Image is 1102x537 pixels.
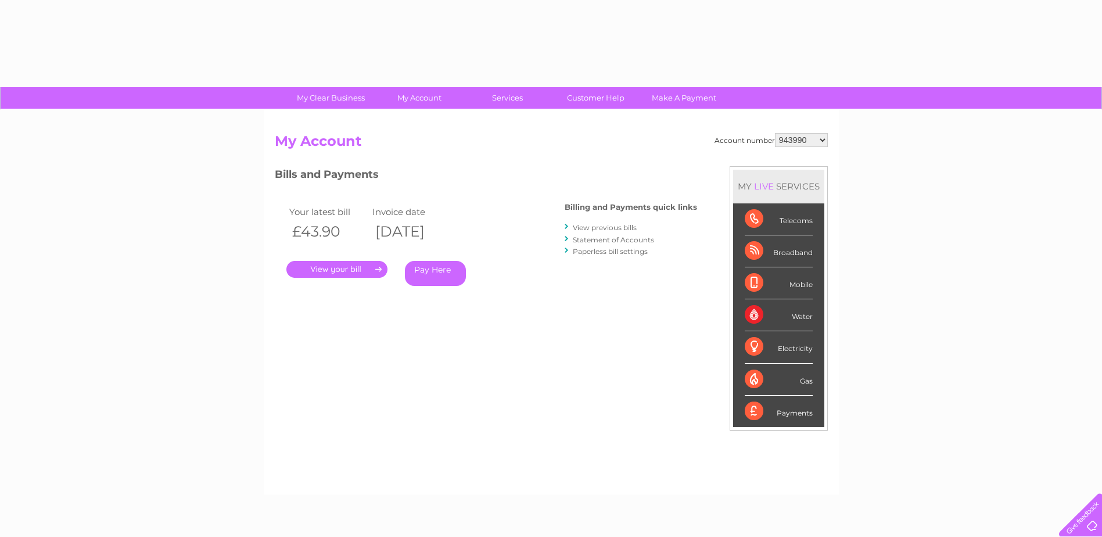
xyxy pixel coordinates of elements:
[573,235,654,244] a: Statement of Accounts
[369,204,453,220] td: Invoice date
[275,166,697,187] h3: Bills and Payments
[733,170,824,203] div: MY SERVICES
[715,133,828,147] div: Account number
[286,220,370,244] th: £43.90
[573,247,648,256] a: Paperless bill settings
[745,299,813,331] div: Water
[405,261,466,286] a: Pay Here
[371,87,467,109] a: My Account
[745,331,813,363] div: Electricity
[745,267,813,299] div: Mobile
[573,223,637,232] a: View previous bills
[283,87,379,109] a: My Clear Business
[286,204,370,220] td: Your latest bill
[460,87,555,109] a: Services
[636,87,732,109] a: Make A Payment
[745,364,813,396] div: Gas
[745,203,813,235] div: Telecoms
[565,203,697,212] h4: Billing and Payments quick links
[745,235,813,267] div: Broadband
[369,220,453,244] th: [DATE]
[745,396,813,427] div: Payments
[275,133,828,155] h2: My Account
[752,181,776,192] div: LIVE
[548,87,644,109] a: Customer Help
[286,261,387,278] a: .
